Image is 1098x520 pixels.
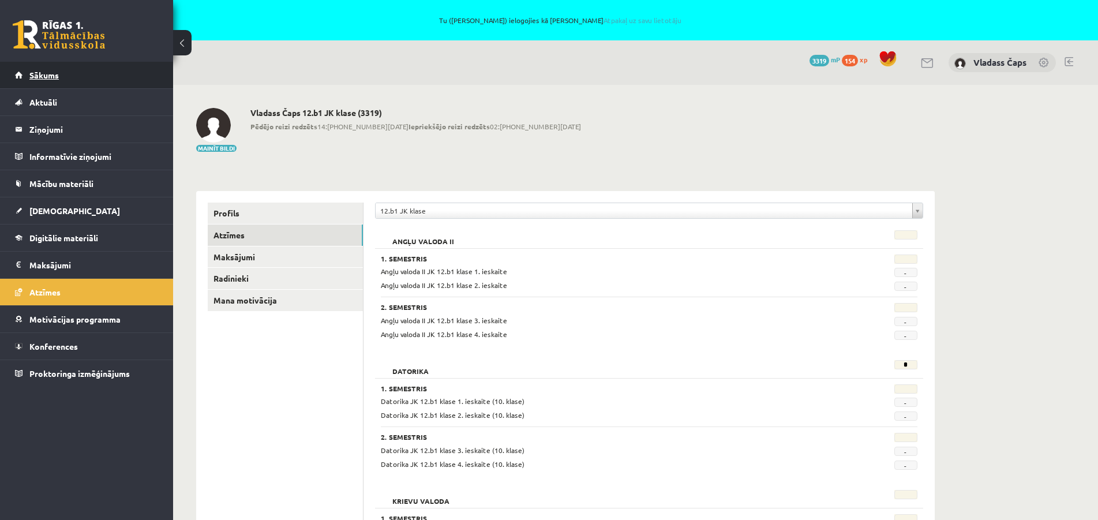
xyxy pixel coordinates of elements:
span: - [894,268,917,277]
a: Proktoringa izmēģinājums [15,360,159,387]
span: - [894,411,917,421]
img: Vladass Čaps [954,58,966,69]
a: Profils [208,203,363,224]
span: Atzīmes [29,287,61,297]
a: Atzīmes [208,225,363,246]
span: Datorika JK 12.b1 klase 2. ieskaite (10. klase) [381,410,524,420]
h2: Krievu valoda [381,490,461,502]
b: Iepriekšējo reizi redzēts [409,122,490,131]
span: - [894,282,917,291]
button: Mainīt bildi [196,145,237,152]
a: Rīgas 1. Tālmācības vidusskola [13,20,105,49]
a: 12.b1 JK klase [376,203,923,218]
a: [DEMOGRAPHIC_DATA] [15,197,159,224]
span: - [894,317,917,326]
a: Informatīvie ziņojumi [15,143,159,170]
legend: Ziņojumi [29,116,159,143]
img: Vladass Čaps [196,108,231,143]
legend: Informatīvie ziņojumi [29,143,159,170]
span: 3319 [810,55,829,66]
a: Digitālie materiāli [15,225,159,251]
span: Datorika JK 12.b1 klase 1. ieskaite (10. klase) [381,396,524,406]
span: Angļu valoda II JK 12.b1 klase 4. ieskaite [381,330,507,339]
h3: 1. Semestris [381,384,825,392]
span: - [894,398,917,407]
a: Aktuāli [15,89,159,115]
span: Konferences [29,341,78,351]
h3: 1. Semestris [381,255,825,263]
a: Maksājumi [15,252,159,278]
span: 154 [842,55,858,66]
span: 14:[PHONE_NUMBER][DATE] 02:[PHONE_NUMBER][DATE] [250,121,581,132]
span: Proktoringa izmēģinājums [29,368,130,379]
span: Datorika JK 12.b1 klase 4. ieskaite (10. klase) [381,459,524,469]
a: Atpakaļ uz savu lietotāju [604,16,681,25]
span: [DEMOGRAPHIC_DATA] [29,205,120,216]
a: Mana motivācija [208,290,363,311]
h3: 2. Semestris [381,303,825,311]
span: Aktuāli [29,97,57,107]
a: 154 xp [842,55,873,64]
span: - [894,447,917,456]
h2: Vladass Čaps 12.b1 JK klase (3319) [250,108,581,118]
a: Maksājumi [208,246,363,268]
span: Motivācijas programma [29,314,121,324]
span: Datorika JK 12.b1 klase 3. ieskaite (10. klase) [381,446,524,455]
h2: Angļu valoda II [381,230,466,242]
a: Konferences [15,333,159,360]
legend: Maksājumi [29,252,159,278]
span: Angļu valoda II JK 12.b1 klase 3. ieskaite [381,316,507,325]
span: Digitālie materiāli [29,233,98,243]
a: Vladass Čaps [973,57,1026,68]
span: Tu ([PERSON_NAME]) ielogojies kā [PERSON_NAME] [133,17,988,24]
span: - [894,461,917,470]
h3: 2. Semestris [381,433,825,441]
a: 3319 mP [810,55,840,64]
span: - [894,331,917,340]
a: Ziņojumi [15,116,159,143]
span: 12.b1 JK klase [380,203,908,218]
a: Motivācijas programma [15,306,159,332]
b: Pēdējo reizi redzēts [250,122,317,131]
a: Radinieki [208,268,363,289]
a: Mācību materiāli [15,170,159,197]
span: Angļu valoda II JK 12.b1 klase 1. ieskaite [381,267,507,276]
span: Sākums [29,70,59,80]
span: xp [860,55,867,64]
a: Sākums [15,62,159,88]
span: Mācību materiāli [29,178,93,189]
span: Angļu valoda II JK 12.b1 klase 2. ieskaite [381,280,507,290]
span: mP [831,55,840,64]
a: Atzīmes [15,279,159,305]
h2: Datorika [381,360,440,372]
